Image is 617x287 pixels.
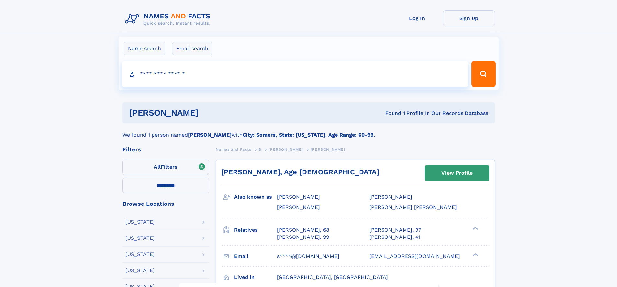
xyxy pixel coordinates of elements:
[391,10,443,26] a: Log In
[369,226,421,234] a: [PERSON_NAME], 97
[277,234,329,241] a: [PERSON_NAME], 99
[122,201,209,207] div: Browse Locations
[369,204,457,210] span: [PERSON_NAME] [PERSON_NAME]
[216,145,251,153] a: Names and Facts
[369,194,412,200] span: [PERSON_NAME]
[234,251,277,262] h3: Email
[277,194,320,200] span: [PERSON_NAME]
[122,61,469,87] input: search input
[124,42,165,55] label: Name search
[471,252,479,257] div: ❯
[125,252,155,257] div: [US_STATE]
[471,226,479,230] div: ❯
[154,164,161,170] span: All
[277,204,320,210] span: [PERSON_NAME]
[471,61,495,87] button: Search Button
[221,168,379,176] a: [PERSON_NAME], Age [DEMOGRAPHIC_DATA]
[277,274,388,280] span: [GEOGRAPHIC_DATA], [GEOGRAPHIC_DATA]
[277,226,329,234] a: [PERSON_NAME], 68
[188,132,232,138] b: [PERSON_NAME]
[234,272,277,283] h3: Lived in
[122,10,216,28] img: Logo Names and Facts
[443,10,495,26] a: Sign Up
[234,192,277,203] h3: Also known as
[125,236,155,241] div: [US_STATE]
[258,145,261,153] a: B
[369,234,420,241] a: [PERSON_NAME], 41
[243,132,374,138] b: City: Somers, State: [US_STATE], Age Range: 60-99
[122,123,495,139] div: We found 1 person named with .
[258,147,261,152] span: B
[269,145,303,153] a: [PERSON_NAME]
[172,42,212,55] label: Email search
[129,109,292,117] h1: [PERSON_NAME]
[292,110,488,117] div: Found 1 Profile In Our Records Database
[122,147,209,152] div: Filters
[125,219,155,225] div: [US_STATE]
[311,147,345,152] span: [PERSON_NAME]
[269,147,303,152] span: [PERSON_NAME]
[369,253,460,259] span: [EMAIL_ADDRESS][DOMAIN_NAME]
[122,160,209,175] label: Filters
[125,268,155,273] div: [US_STATE]
[441,166,473,181] div: View Profile
[234,225,277,236] h3: Relatives
[425,165,489,181] a: View Profile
